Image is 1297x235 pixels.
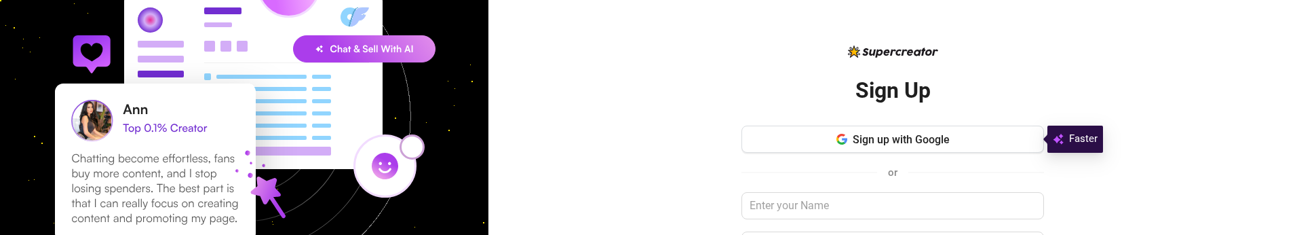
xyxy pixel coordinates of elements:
[853,133,950,146] span: Sign up with Google
[1053,131,1064,147] img: svg%3e
[741,126,1044,153] button: Sign up with Google
[741,192,1044,219] input: Enter your Name
[1069,131,1098,147] span: Faster
[848,46,938,58] img: logo-BBDzfeDw.svg
[855,77,931,105] h2: Sign Up
[888,166,897,179] span: or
